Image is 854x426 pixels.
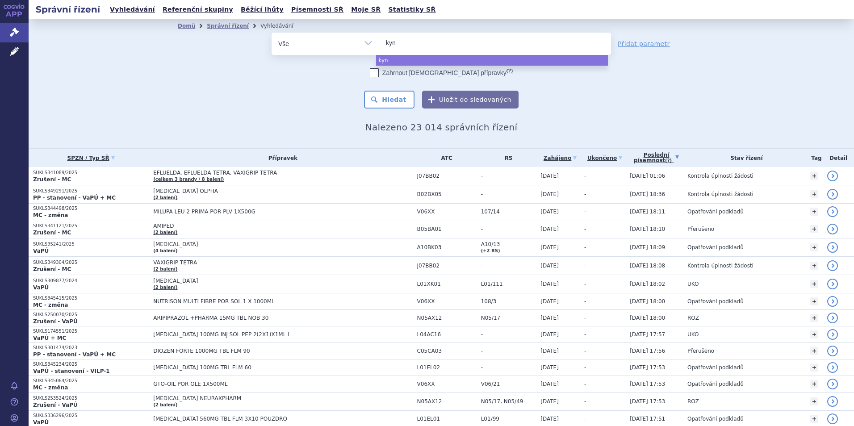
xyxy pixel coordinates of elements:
a: Přidat parametr [618,39,670,48]
span: Opatřování podkladů [687,381,744,387]
span: - [584,244,586,251]
span: - [584,191,586,197]
span: [DATE] 17:56 [630,348,665,354]
span: ARIPIPRAZOL +PHARMA 15MG TBL NOB 30 [153,315,377,321]
p: SUKLS344498/2025 [33,205,149,212]
span: 108/3 [481,298,536,305]
span: - [584,298,586,305]
p: SUKLS174551/2025 [33,328,149,334]
span: L04AC16 [417,331,477,338]
a: detail [827,189,838,200]
a: detail [827,279,838,289]
strong: PP - stanovení - VaPÚ + MC [33,195,116,201]
span: [MEDICAL_DATA] OLPHA [153,188,377,194]
span: [DATE] [540,381,559,387]
span: - [584,209,586,215]
span: [DATE] 18:10 [630,226,665,232]
a: + [810,397,818,405]
abbr: (?) [507,68,513,74]
a: + [810,225,818,233]
span: - [584,381,586,387]
p: SUKLS341089/2025 [33,170,149,176]
th: RS [477,149,536,167]
span: DIOZEN FORTE 1000MG TBL FLM 90 [153,348,377,354]
strong: MC - změna [33,302,68,308]
a: (celkem 3 brandy / 8 balení) [153,177,224,182]
span: [MEDICAL_DATA] [153,241,377,247]
span: NUTRISON MULTI FIBRE POR SOL 1 X 1000ML [153,298,377,305]
p: SUKLS349291/2025 [33,188,149,194]
a: Správní řízení [207,23,249,29]
span: Opatřování podkladů [687,364,744,371]
span: [DATE] [540,398,559,405]
span: UKO [687,331,699,338]
span: - [481,263,536,269]
span: J07BB02 [417,263,477,269]
span: V06XX [417,209,477,215]
a: + [810,380,818,388]
span: N05/17 [481,315,536,321]
span: [DATE] [540,416,559,422]
span: [DATE] 18:36 [630,191,665,197]
a: detail [827,206,838,217]
span: - [584,364,586,371]
a: Ukončeno [584,152,625,164]
th: Stav řízení [683,149,806,167]
span: [MEDICAL_DATA] NEURAXPHARM [153,395,377,401]
a: + [810,297,818,305]
li: kyn [376,55,608,66]
a: detail [827,413,838,424]
a: + [810,280,818,288]
span: [DATE] [540,315,559,321]
span: VAXIGRIP TETRA [153,259,377,266]
span: N05AX12 [417,398,477,405]
a: Statistiky SŘ [385,4,438,16]
span: - [481,331,536,338]
span: EFLUELDA, EFLUELDA TETRA, VAXIGRIP TETRA [153,170,377,176]
p: SUKLS345064/2025 [33,378,149,384]
span: [DATE] 17:51 [630,416,665,422]
span: L01EL02 [417,364,477,371]
a: Moje SŘ [348,4,383,16]
span: Opatřování podkladů [687,209,744,215]
a: detail [827,396,838,407]
span: [MEDICAL_DATA] 100MG INJ SOL PEP 2(2X1)X1ML I [153,331,377,338]
a: detail [827,346,838,356]
span: Kontrola úplnosti žádosti [687,173,754,179]
span: Opatřování podkladů [687,298,744,305]
a: (2 balení) [153,267,177,271]
span: A10/13 [481,241,536,247]
span: - [481,364,536,371]
span: [DATE] [540,331,559,338]
span: [DATE] [540,209,559,215]
span: [DATE] 18:00 [630,298,665,305]
a: detail [827,362,838,373]
abbr: (?) [665,158,672,163]
span: Přerušeno [687,226,714,232]
a: + [810,190,818,198]
span: 107/14 [481,209,536,215]
a: + [810,208,818,216]
th: Přípravek [149,149,412,167]
a: detail [827,296,838,307]
p: SUKLS345234/2025 [33,361,149,368]
a: Písemnosti SŘ [289,4,346,16]
span: [MEDICAL_DATA] 560MG TBL FLM 3X10 POUZDRO [153,416,377,422]
span: [DATE] [540,226,559,232]
span: [DATE] 01:06 [630,173,665,179]
span: Opatřování podkladů [687,244,744,251]
span: [DATE] 17:53 [630,364,665,371]
span: N05/17, N05/49 [481,398,536,405]
button: Hledat [364,91,414,109]
span: N05AX12 [417,315,477,321]
a: detail [827,313,838,323]
span: C05CA03 [417,348,477,354]
p: SUKLS95241/2025 [33,241,149,247]
a: + [810,363,818,372]
span: - [481,348,536,354]
a: SPZN / Typ SŘ [33,152,149,164]
a: (2 balení) [153,195,177,200]
a: Vyhledávání [107,4,158,16]
span: B05BA01 [417,226,477,232]
strong: Zrušení - VaPÚ [33,402,78,408]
